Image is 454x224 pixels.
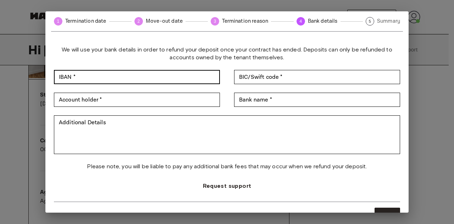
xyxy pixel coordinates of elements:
[54,208,84,222] button: Cancel
[339,211,363,219] span: Previous
[146,17,183,25] span: Move-out date
[381,211,394,219] span: Next
[57,19,60,24] text: 1
[308,17,338,25] span: Bank details
[377,17,400,25] span: Summary
[375,208,400,223] button: Next
[197,179,257,193] button: Request support
[87,163,367,170] span: Please note, you will be liable to pay any additional bank fees that may occur when we refund you...
[334,208,369,223] button: Previous
[60,211,78,219] span: Cancel
[299,19,302,24] text: 4
[203,182,251,190] span: Request support
[222,17,268,25] span: Termination reason
[138,19,140,24] text: 2
[214,19,216,24] text: 3
[369,19,371,23] text: 5
[65,17,106,25] span: Termination date
[54,46,400,61] span: We will use your bank details in order to refund your deposit once your contract has ended. Depos...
